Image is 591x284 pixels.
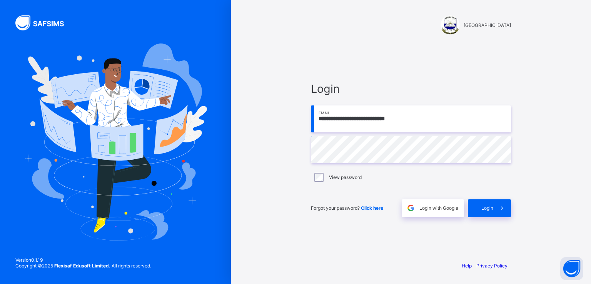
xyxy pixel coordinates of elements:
a: Help [462,263,472,269]
a: Click here [361,205,383,211]
span: Copyright © 2025 All rights reserved. [15,263,151,269]
span: Forgot your password? [311,205,383,211]
button: Open asap [560,257,583,280]
span: Version 0.1.19 [15,257,151,263]
strong: Flexisaf Edusoft Limited. [54,263,110,269]
img: Hero Image [24,43,207,241]
span: Login with Google [419,205,458,211]
a: Privacy Policy [476,263,508,269]
label: View password [329,174,362,180]
span: [GEOGRAPHIC_DATA] [464,22,511,28]
img: google.396cfc9801f0270233282035f929180a.svg [406,204,415,212]
img: SAFSIMS Logo [15,15,73,30]
span: Login [481,205,493,211]
span: Login [311,82,511,95]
